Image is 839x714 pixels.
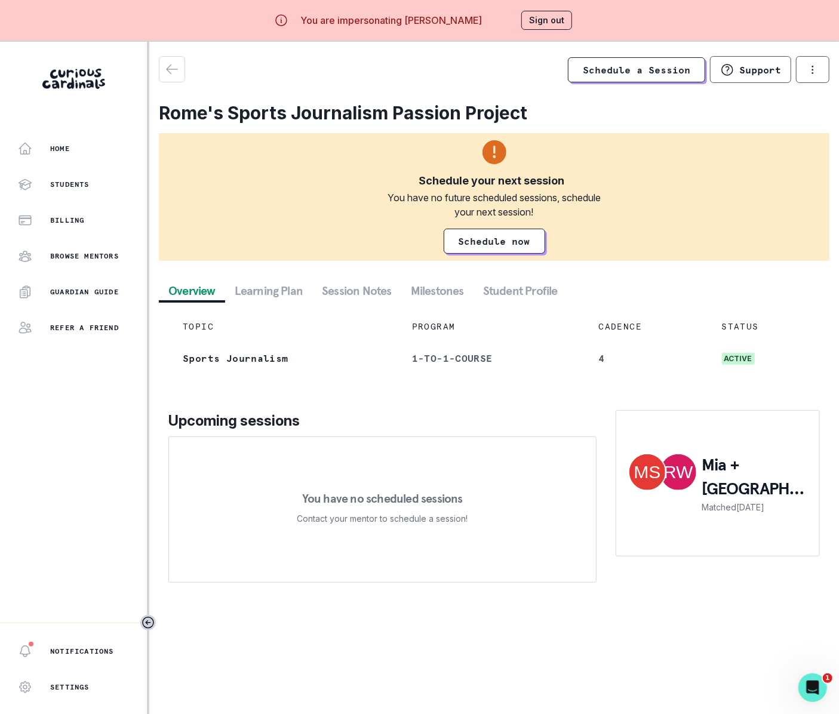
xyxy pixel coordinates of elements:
button: options [796,56,829,83]
p: Refer a friend [50,323,119,333]
button: Learning Plan [225,280,313,301]
button: Student Profile [474,280,567,301]
p: Students [50,180,90,189]
p: You have no scheduled sessions [302,493,463,504]
span: active [722,353,755,365]
p: Mia + [GEOGRAPHIC_DATA] [702,453,807,501]
img: Curious Cardinals Logo [42,69,105,89]
img: Rome Wright [660,454,696,490]
td: PROGRAM [398,311,585,342]
iframe: Intercom live chat [798,673,827,702]
p: Billing [50,216,84,225]
a: Schedule now [444,229,545,254]
p: Browse Mentors [50,251,119,261]
p: You are impersonating [PERSON_NAME] [300,13,482,27]
button: Session Notes [312,280,401,301]
button: Toggle sidebar [140,615,156,630]
div: Schedule your next session [419,174,565,188]
p: Settings [50,682,90,692]
td: STATUS [708,311,820,342]
div: You have no future scheduled sessions, schedule your next session! [380,190,609,219]
button: Support [710,56,791,83]
td: TOPIC [168,311,398,342]
p: Home [50,144,70,153]
p: Upcoming sessions [168,410,597,432]
button: Overview [159,280,225,301]
p: Guardian Guide [50,287,119,297]
button: Milestones [401,280,474,301]
td: Sports Journalism [168,342,398,374]
span: 1 [823,673,832,683]
a: Schedule a Session [568,57,705,82]
p: Matched [DATE] [702,501,807,513]
p: Notifications [50,647,114,656]
td: 4 [584,342,707,374]
p: Support [739,64,781,76]
h2: Rome's Sports Journalism Passion Project [159,102,829,124]
td: 1-to-1-course [398,342,585,374]
img: Mia Schoolman [629,454,665,490]
button: Sign out [521,11,572,30]
td: CADENCE [584,311,707,342]
p: Contact your mentor to schedule a session! [297,512,468,526]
